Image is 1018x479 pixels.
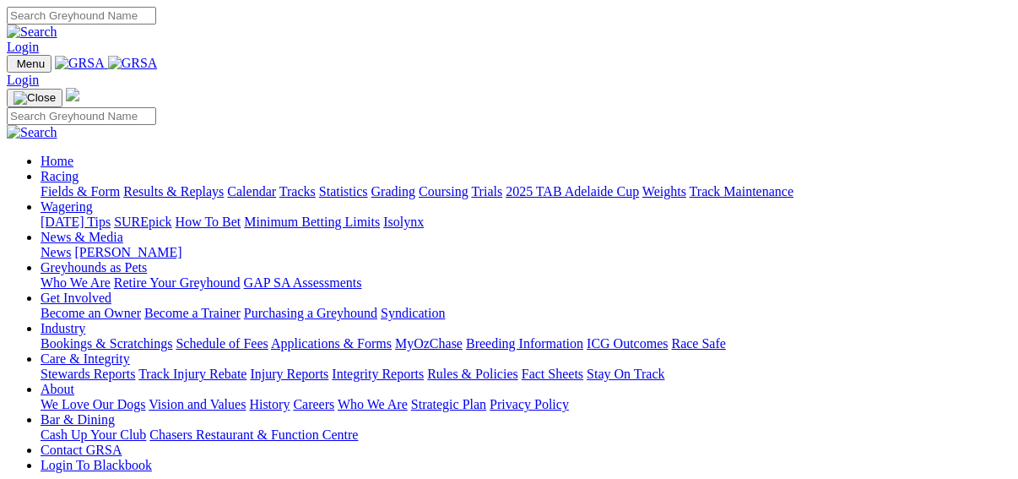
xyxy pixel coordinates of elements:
a: Applications & Forms [271,336,392,351]
a: 2025 TAB Adelaide Cup [506,184,639,199]
a: Statistics [319,184,368,199]
a: SUREpick [114,215,171,229]
a: Stay On Track [587,367,664,381]
div: News & Media [41,245,1011,260]
a: Calendar [227,184,276,199]
div: Industry [41,336,1011,351]
img: GRSA [108,56,158,71]
a: Bookings & Scratchings [41,336,172,351]
a: Become a Trainer [144,306,241,320]
a: Tracks [279,184,316,199]
a: Racing [41,169,79,183]
a: Who We Are [338,397,408,411]
a: Vision and Values [149,397,246,411]
a: We Love Our Dogs [41,397,145,411]
div: Racing [41,184,1011,199]
a: Wagering [41,199,93,214]
a: Coursing [419,184,468,199]
a: Syndication [381,306,445,320]
a: MyOzChase [395,336,463,351]
a: Login [7,40,39,54]
a: Greyhounds as Pets [41,260,147,275]
input: Search [7,107,156,125]
a: Fields & Form [41,184,120,199]
div: Greyhounds as Pets [41,275,1011,291]
a: Trials [471,184,502,199]
a: About [41,382,74,396]
button: Toggle navigation [7,55,51,73]
div: Bar & Dining [41,427,1011,443]
a: Strategic Plan [411,397,486,411]
img: logo-grsa-white.png [66,88,79,101]
img: Search [7,125,57,140]
a: Minimum Betting Limits [244,215,380,229]
a: Isolynx [383,215,424,229]
a: News & Media [41,230,123,244]
a: [DATE] Tips [41,215,111,229]
a: [PERSON_NAME] [74,245,181,259]
a: Who We Are [41,275,111,290]
a: News [41,245,71,259]
a: Contact GRSA [41,443,122,457]
a: Login [7,73,39,87]
a: Integrity Reports [332,367,424,381]
a: Home [41,154,73,168]
a: ICG Outcomes [587,336,668,351]
a: Grading [371,184,415,199]
img: Search [7,24,57,40]
div: Care & Integrity [41,367,1011,382]
a: Track Injury Rebate [138,367,246,381]
a: Retire Your Greyhound [114,275,241,290]
img: GRSA [55,56,105,71]
a: Rules & Policies [427,367,518,381]
div: Get Involved [41,306,1011,321]
a: Cash Up Your Club [41,427,146,442]
a: Care & Integrity [41,351,130,366]
a: Track Maintenance [690,184,793,199]
a: Results & Replays [123,184,224,199]
a: History [249,397,290,411]
a: GAP SA Assessments [244,275,362,290]
a: Chasers Restaurant & Function Centre [149,427,358,442]
div: Wagering [41,215,1011,230]
input: Search [7,7,156,24]
a: Login To Blackbook [41,458,152,472]
a: Breeding Information [466,336,583,351]
a: Bar & Dining [41,412,115,427]
button: Toggle navigation [7,89,62,107]
a: Race Safe [671,336,725,351]
a: Privacy Policy [490,397,569,411]
a: How To Bet [176,215,241,229]
a: Schedule of Fees [176,336,268,351]
a: Industry [41,321,85,335]
a: Careers [293,397,334,411]
a: Get Involved [41,291,111,305]
a: Purchasing a Greyhound [244,306,377,320]
div: About [41,397,1011,412]
a: Injury Reports [250,367,328,381]
a: Become an Owner [41,306,141,320]
span: Menu [17,57,45,70]
a: Stewards Reports [41,367,135,381]
a: Fact Sheets [522,367,583,381]
img: Close [14,91,56,105]
a: Weights [642,184,686,199]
